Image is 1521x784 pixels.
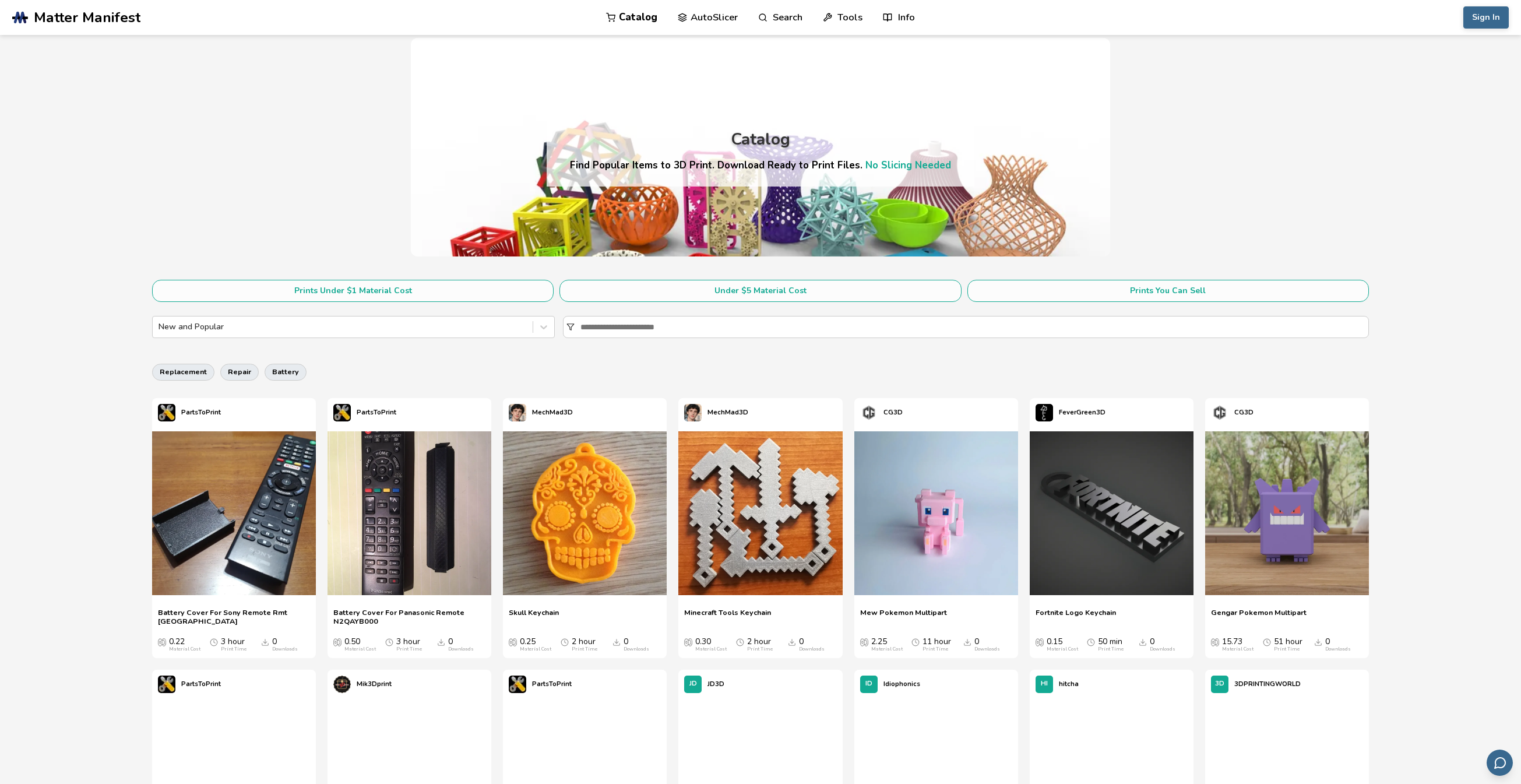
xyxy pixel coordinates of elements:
a: Battery Cover For Panasonic Remote N2QAYB000 [333,608,485,625]
span: Downloads [612,637,621,646]
img: PartsToPrint's profile [158,404,175,421]
input: New and Popular [159,322,161,332]
img: CG3D's profile [1211,404,1228,421]
img: MechMad3D's profile [684,404,702,421]
button: replacement [152,364,214,380]
p: Idiophonics [883,678,920,690]
button: Prints Under $1 Material Cost [152,280,554,302]
div: Downloads [799,646,825,652]
span: Fortnite Logo Keychain [1036,608,1116,625]
span: Matter Manifest [34,9,140,26]
span: Average Print Time [1087,637,1095,646]
span: JD [689,680,697,688]
a: PartsToPrint's profilePartsToPrint [328,398,402,427]
p: PartsToPrint [181,406,221,419]
button: Under $5 Material Cost [559,280,961,302]
img: PartsToPrint's profile [333,404,351,421]
p: PartsToPrint [532,678,572,690]
span: Average Cost [684,637,692,646]
div: 0.15 [1047,637,1078,652]
div: Downloads [1150,646,1175,652]
div: 3 hour [396,637,422,652]
p: PartsToPrint [181,678,221,690]
p: hitcha [1059,678,1079,690]
button: Sign In [1463,6,1509,29]
div: Material Cost [344,646,376,652]
a: PartsToPrint's profilePartsToPrint [152,398,227,427]
img: FeverGreen3D's profile [1036,404,1053,421]
p: MechMad3D [707,406,748,419]
p: PartsToPrint [357,406,396,419]
p: Mik3Dprint [357,678,392,690]
p: MechMad3D [532,406,573,419]
span: Average Cost [860,637,868,646]
div: Material Cost [169,646,200,652]
div: 0 [448,637,474,652]
a: Minecraft Tools Keychain [684,608,771,625]
button: battery [265,364,307,380]
div: Print Time [1098,646,1124,652]
span: Average Cost [333,637,341,646]
div: Downloads [1325,646,1351,652]
span: ID [865,680,872,688]
span: Downloads [963,637,971,646]
div: Downloads [624,646,649,652]
div: 0 [272,637,298,652]
span: Average Print Time [385,637,393,646]
span: Average Print Time [736,637,744,646]
span: Downloads [437,637,445,646]
p: CG3D [1234,406,1254,419]
div: Material Cost [695,646,727,652]
a: Mew Pokemon Multipart [860,608,947,625]
a: PartsToPrint's profilePartsToPrint [152,670,227,699]
div: 0.22 [169,637,200,652]
div: 2.25 [871,637,903,652]
div: 0.30 [695,637,727,652]
span: Battery Cover For Sony Remote Rmt [GEOGRAPHIC_DATA] [158,608,310,625]
span: Average Cost [158,637,166,646]
button: Prints You Can Sell [967,280,1369,302]
div: 50 min [1098,637,1124,652]
h4: Find Popular Items to 3D Print. Download Ready to Print Files. [570,159,951,172]
img: PartsToPrint's profile [509,676,526,693]
div: 15.73 [1222,637,1254,652]
div: 3 hour [221,637,247,652]
div: 0.50 [344,637,376,652]
div: Material Cost [1222,646,1254,652]
div: Material Cost [520,646,551,652]
div: 51 hour [1274,637,1302,652]
a: Gengar Pokemon Multipart [1211,608,1307,625]
span: Average Cost [509,637,517,646]
a: MechMad3D's profileMechMad3D [503,398,579,427]
div: 0 [1325,637,1351,652]
p: 3DPRINTINGWORLD [1234,678,1301,690]
a: CG3D's profileCG3D [1205,398,1259,427]
span: Downloads [1139,637,1147,646]
div: Print Time [1274,646,1300,652]
img: PartsToPrint's profile [158,676,175,693]
img: CG3D's profile [860,404,878,421]
div: 2 hour [747,637,773,652]
button: repair [220,364,259,380]
a: Skull Keychain [509,608,559,625]
div: Downloads [974,646,1000,652]
a: CG3D's profileCG3D [854,398,909,427]
div: Downloads [448,646,474,652]
a: PartsToPrint's profilePartsToPrint [503,670,578,699]
a: Mik3Dprint's profileMik3Dprint [328,670,397,699]
div: 0.25 [520,637,551,652]
span: Downloads [261,637,269,646]
p: CG3D [883,406,903,419]
a: FeverGreen3D's profileFeverGreen3D [1030,398,1111,427]
div: Print Time [221,646,247,652]
div: 11 hour [923,637,951,652]
img: MechMad3D's profile [509,404,526,421]
img: Mik3Dprint's profile [333,676,351,693]
p: FeverGreen3D [1059,406,1105,419]
span: Average Print Time [1263,637,1271,646]
p: JD3D [707,678,724,690]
